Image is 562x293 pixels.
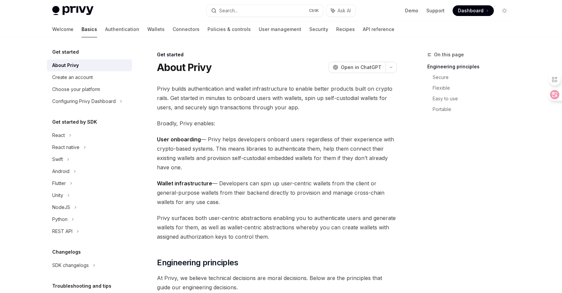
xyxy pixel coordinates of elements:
[157,51,397,58] div: Get started
[157,119,397,128] span: Broadly, Privy enables:
[47,71,132,83] a: Create an account
[219,7,238,15] div: Search...
[52,203,70,211] div: NodeJS
[52,6,93,15] img: light logo
[405,7,418,14] a: Demo
[147,21,165,37] a: Wallets
[52,143,79,151] div: React native
[499,5,510,16] button: Toggle dark mode
[52,48,79,56] h5: Get started
[433,104,515,115] a: Portable
[52,167,70,175] div: Android
[157,84,397,112] span: Privy builds authentication and wallet infrastructure to enable better products built on crypto r...
[52,21,73,37] a: Welcome
[329,62,385,73] button: Open in ChatGPT
[207,5,323,17] button: Search...CtrlK
[326,5,355,17] button: Ask AI
[157,257,238,268] span: Engineering principles
[427,61,515,72] a: Engineering principles
[157,135,397,172] span: — Privy helps developers onboard users regardless of their experience with crypto-based systems. ...
[157,179,397,207] span: — Developers can spin up user-centric wallets from the client or general-purpose wallets from the...
[259,21,301,37] a: User management
[52,61,79,69] div: About Privy
[341,64,381,71] span: Open in ChatGPT
[52,191,63,199] div: Unity
[52,261,89,269] div: SDK changelogs
[338,7,351,14] span: Ask AI
[47,59,132,71] a: About Privy
[52,155,63,163] div: Swift
[336,21,355,37] a: Recipes
[52,215,68,223] div: Python
[208,21,251,37] a: Policies & controls
[173,21,200,37] a: Connectors
[363,21,394,37] a: API reference
[157,273,397,292] span: At Privy, we believe technical decisions are moral decisions. Below are the principles that guide...
[52,131,65,139] div: React
[157,61,211,73] h1: About Privy
[52,97,116,105] div: Configuring Privy Dashboard
[52,118,97,126] h5: Get started by SDK
[52,179,66,187] div: Flutter
[52,85,100,93] div: Choose your platform
[81,21,97,37] a: Basics
[157,180,212,187] strong: Wallet infrastructure
[105,21,139,37] a: Authentication
[433,83,515,93] a: Flexible
[52,282,111,290] h5: Troubleshooting and tips
[426,7,445,14] a: Support
[157,136,201,143] strong: User onboarding
[309,8,319,13] span: Ctrl K
[433,93,515,104] a: Easy to use
[52,73,93,81] div: Create an account
[52,248,81,256] h5: Changelogs
[453,5,494,16] a: Dashboard
[458,7,484,14] span: Dashboard
[433,72,515,83] a: Secure
[157,213,397,241] span: Privy surfaces both user-centric abstractions enabling you to authenticate users and generate wal...
[309,21,328,37] a: Security
[52,227,72,235] div: REST API
[434,51,464,59] span: On this page
[47,83,132,95] a: Choose your platform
